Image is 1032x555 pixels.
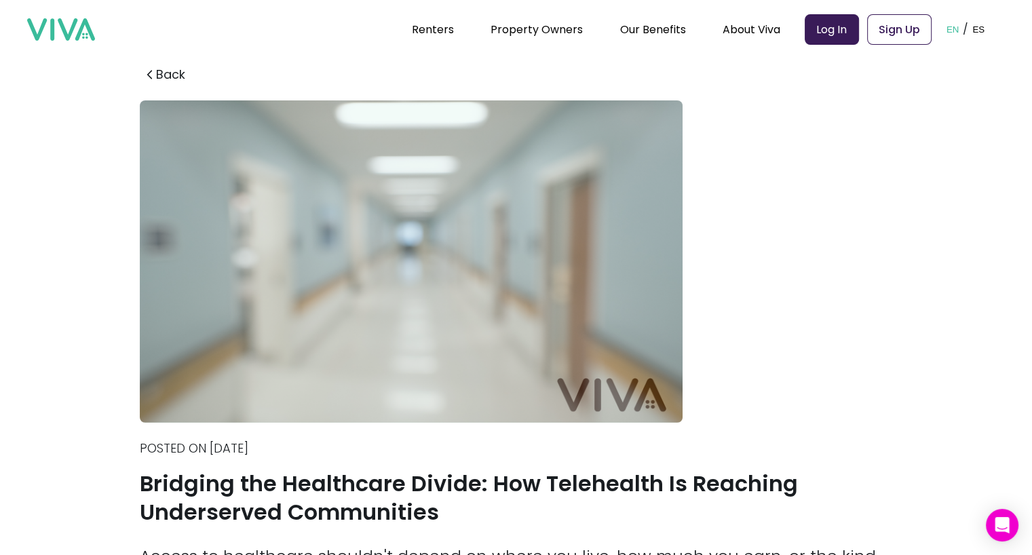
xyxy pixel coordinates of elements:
button: Back [140,65,189,84]
div: Open Intercom Messenger [986,509,1018,541]
p: Posted on [DATE] [140,440,893,457]
img: arrow [144,69,156,81]
p: / [963,19,968,39]
a: Sign Up [867,14,932,45]
a: Log In [805,14,859,45]
a: Renters [412,22,454,37]
button: ES [968,8,989,50]
a: Property Owners [491,22,583,37]
div: Our Benefits [619,12,685,46]
img: viva [27,18,95,41]
h1: Bridging the Healthcare Divide: How Telehealth Is Reaching Underserved Communities [140,470,893,527]
img: Bridging the Healthcare Divide: How Telehealth Is Reaching Underserved Communities [140,100,683,423]
div: About Viva [723,12,780,46]
button: EN [942,8,963,50]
